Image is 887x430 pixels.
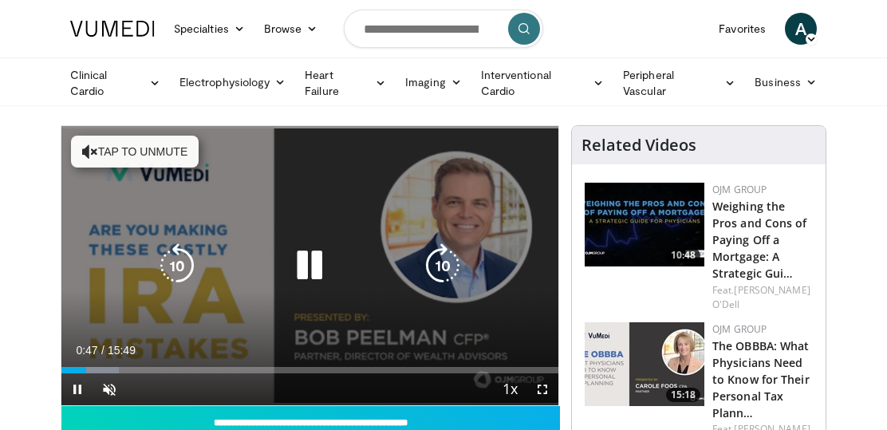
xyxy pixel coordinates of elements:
video-js: Video Player [61,126,558,405]
a: [PERSON_NAME] O'Dell [712,283,810,311]
input: Search topics, interventions [344,10,543,48]
a: Electrophysiology [170,66,295,98]
a: Favorites [709,13,775,45]
div: Progress Bar [61,367,558,373]
button: Pause [61,373,93,405]
button: Fullscreen [526,373,558,405]
button: Tap to unmute [71,136,199,168]
a: Interventional Cardio [471,67,613,99]
img: ef76e58c-ca3b-4201-a9ad-f78e1927b471.150x105_q85_crop-smart_upscale.jpg [585,183,704,266]
span: 15:18 [666,388,700,402]
span: 10:48 [666,248,700,262]
div: Feat. [712,283,813,312]
span: / [101,344,104,357]
a: Imaging [396,66,471,98]
a: 10:48 [585,183,704,266]
a: Specialties [164,13,254,45]
button: Unmute [93,373,125,405]
a: OJM Group [712,322,767,336]
a: OJM Group [712,183,767,196]
img: VuMedi Logo [70,21,155,37]
span: 15:49 [108,344,136,357]
img: 6db954da-78c7-423b-8725-5b22ebd502b2.150x105_q85_crop-smart_upscale.jpg [585,322,704,406]
a: Peripheral Vascular [613,67,745,99]
a: A [785,13,817,45]
a: Business [745,66,826,98]
a: Clinical Cardio [61,67,170,99]
a: Weighing the Pros and Cons of Paying Off a Mortgage: A Strategic Gui… [712,199,807,281]
h4: Related Videos [581,136,696,155]
a: Browse [254,13,328,45]
a: The OBBBA: What Physicians Need to Know for Their Personal Tax Plann… [712,338,810,420]
span: 0:47 [76,344,97,357]
a: 15:18 [585,322,704,406]
button: Playback Rate [495,373,526,405]
a: Heart Failure [295,67,396,99]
